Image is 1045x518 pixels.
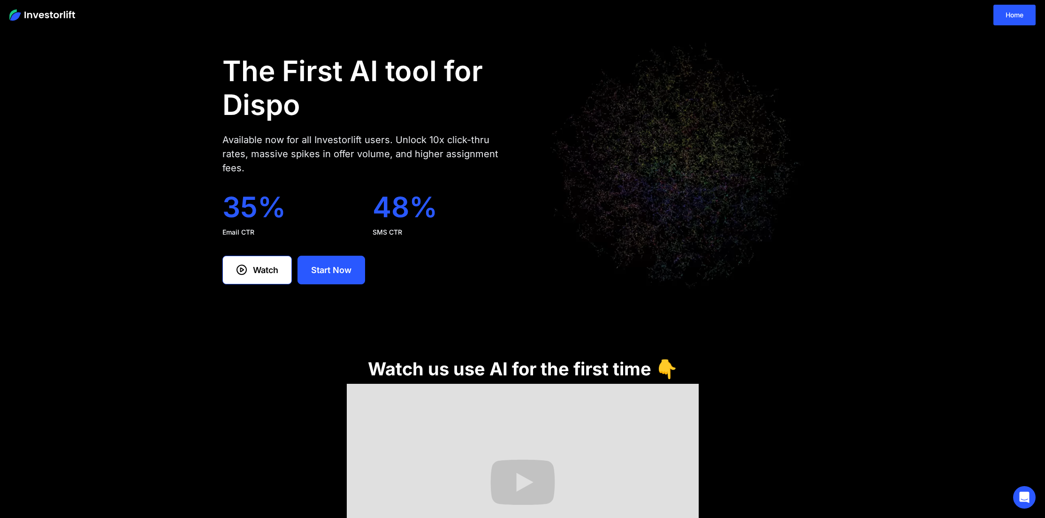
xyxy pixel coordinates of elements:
div: SMS CTR [373,228,508,237]
div: 48% [373,190,508,224]
div: Start Now [311,264,351,276]
a: Watch [222,256,292,284]
div: Available now for all Investorlift users. Unlock 10x click-thru rates, massive spikes in offer vo... [222,133,508,175]
div: 35% [222,190,358,224]
a: Start Now [297,256,365,284]
div: Email CTR [222,228,358,237]
h1: The First AI tool for Dispo [222,54,508,122]
a: Home [993,5,1036,25]
div: Watch [253,264,278,276]
h1: Watch us use AI for the first time 👇 [368,358,678,379]
div: Open Intercom Messenger [1013,486,1036,509]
